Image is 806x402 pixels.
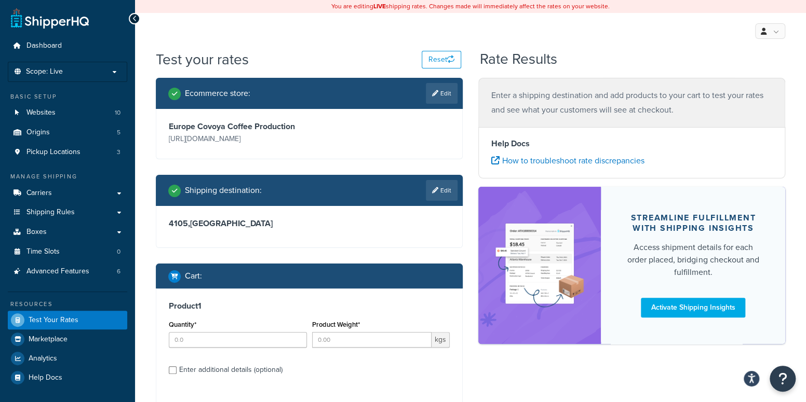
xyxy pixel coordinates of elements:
b: LIVE [373,2,386,11]
span: Time Slots [26,247,60,256]
span: Shipping Rules [26,208,75,217]
li: Origins [8,123,127,142]
span: Origins [26,128,50,137]
a: Advanced Features6 [8,262,127,281]
a: Dashboard [8,36,127,56]
span: Dashboard [26,41,62,50]
p: [URL][DOMAIN_NAME] [169,132,307,146]
span: 3 [117,148,120,157]
button: Open Resource Center [770,366,796,392]
a: Edit [426,83,458,104]
a: Activate Shipping Insights [641,298,745,317]
div: Enter additional details (optional) [179,363,283,377]
span: 6 [117,267,120,276]
h2: Shipping destination : [185,186,262,195]
a: Edit [426,180,458,201]
a: How to troubleshoot rate discrepancies [491,155,644,167]
h1: Test your rates [156,49,249,70]
input: Enter additional details (optional) [169,366,177,374]
li: Advanced Features [8,262,127,281]
input: 0.0 [169,332,307,348]
li: Pickup Locations [8,143,127,162]
span: 0 [117,247,120,256]
a: Origins5 [8,123,127,142]
span: Test Your Rates [29,316,78,325]
a: Marketplace [8,330,127,349]
span: Scope: Live [26,67,63,76]
span: Websites [26,108,56,117]
h3: Europe Covoya Coffee Production [169,121,307,132]
input: 0.00 [312,332,432,348]
span: kgs [432,332,450,348]
h4: Help Docs [491,137,772,150]
button: Reset [422,51,461,68]
div: Resources [8,300,127,309]
h2: Ecommerce store : [185,89,250,98]
span: Boxes [26,228,47,237]
a: Help Docs [8,368,127,387]
span: Marketplace [29,335,68,344]
a: Pickup Locations3 [8,143,127,162]
div: Access shipment details for each order placed, bridging checkout and fulfillment. [626,241,760,279]
a: Analytics [8,349,127,368]
span: Advanced Features [26,267,89,276]
li: Websites [8,103,127,122]
label: Quantity* [169,321,196,328]
span: Carriers [26,189,52,198]
a: Boxes [8,223,127,242]
h2: Cart : [185,271,202,281]
div: Streamline Fulfillment with Shipping Insights [626,213,760,233]
a: Carriers [8,184,127,203]
span: Pickup Locations [26,148,80,157]
span: 10 [115,108,120,117]
p: Enter a shipping destination and add products to your cart to test your rates and see what your c... [491,88,772,117]
a: Websites10 [8,103,127,122]
a: Shipping Rules [8,203,127,222]
img: feature-image-si-e24932ea9b9fcd0ff835db86be1ff8d589347e8876e1638d903ea230a36726be.png [494,202,585,328]
li: Time Slots [8,242,127,261]
h3: Product 1 [169,301,450,311]
span: Analytics [29,354,57,363]
a: Time Slots0 [8,242,127,261]
div: Basic Setup [8,92,127,101]
h2: Rate Results [480,51,557,67]
label: Product Weight* [312,321,360,328]
span: 5 [117,128,120,137]
div: Manage Shipping [8,172,127,181]
h3: 4105 , [GEOGRAPHIC_DATA] [169,218,450,229]
a: Test Your Rates [8,311,127,329]
span: Help Docs [29,373,62,382]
